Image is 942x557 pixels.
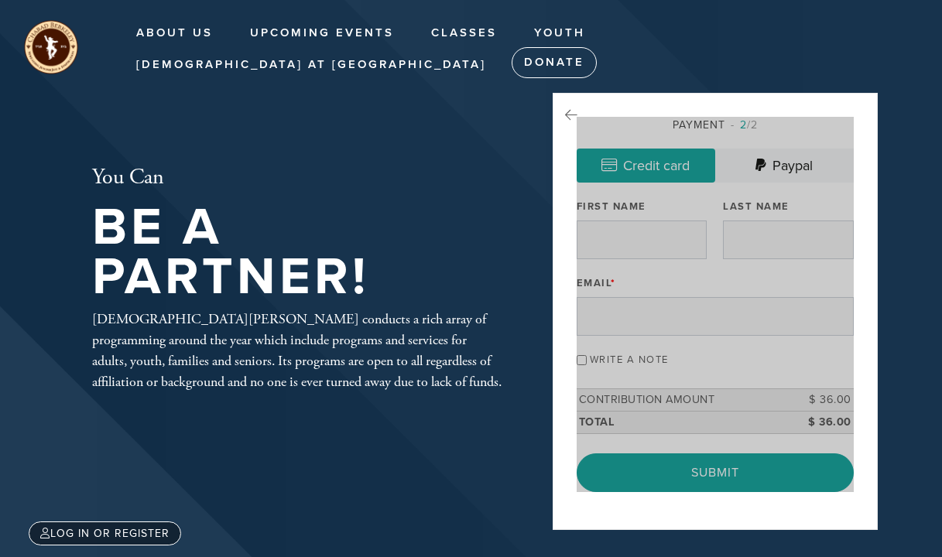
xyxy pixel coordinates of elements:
img: unnamed%20%283%29_0.png [23,19,79,75]
h2: You Can [92,165,502,191]
a: [DEMOGRAPHIC_DATA] at [GEOGRAPHIC_DATA] [125,50,498,80]
a: Classes [420,19,509,48]
a: Upcoming Events [238,19,406,48]
a: Log in or register [29,521,181,545]
h1: Be A Partner! [92,203,502,302]
a: About Us [125,19,224,48]
div: [DEMOGRAPHIC_DATA][PERSON_NAME] conducts a rich array of programming around the year which includ... [92,309,502,392]
a: Youth [522,19,597,48]
a: Donate [512,47,597,78]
